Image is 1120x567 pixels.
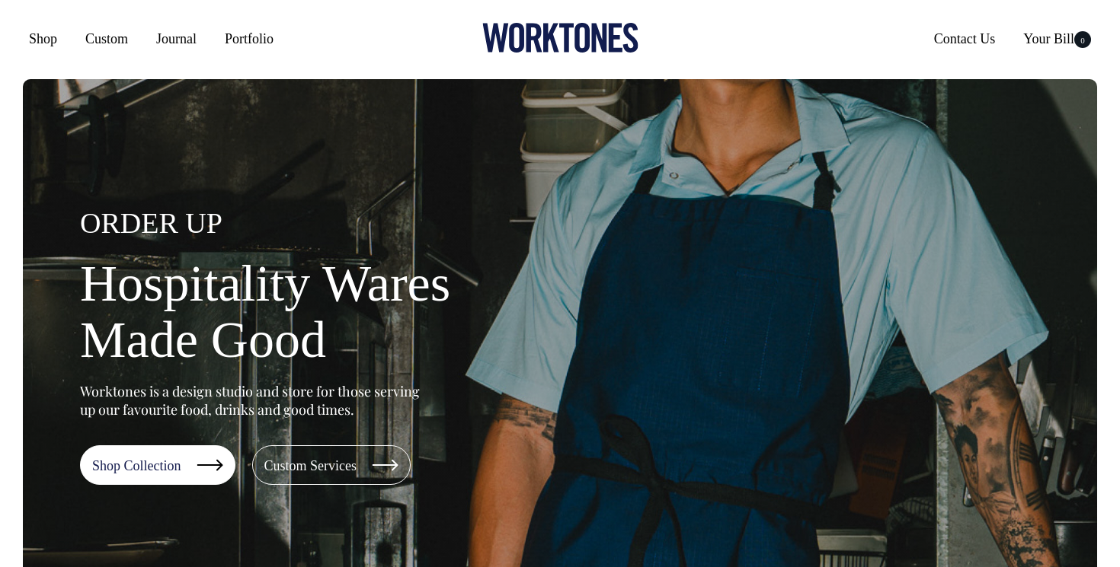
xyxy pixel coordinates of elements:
span: 0 [1074,31,1091,48]
a: Shop Collection [80,445,235,485]
a: Portfolio [219,25,280,53]
a: Custom Services [252,445,411,485]
a: Custom [79,25,134,53]
h4: ORDER UP [80,208,568,240]
a: Journal [150,25,203,53]
h1: Hospitality Wares Made Good [80,255,568,369]
p: Worktones is a design studio and store for those serving up our favourite food, drinks and good t... [80,382,427,419]
a: Shop [23,25,63,53]
a: Contact Us [928,25,1002,53]
a: Your Bill0 [1017,25,1097,53]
